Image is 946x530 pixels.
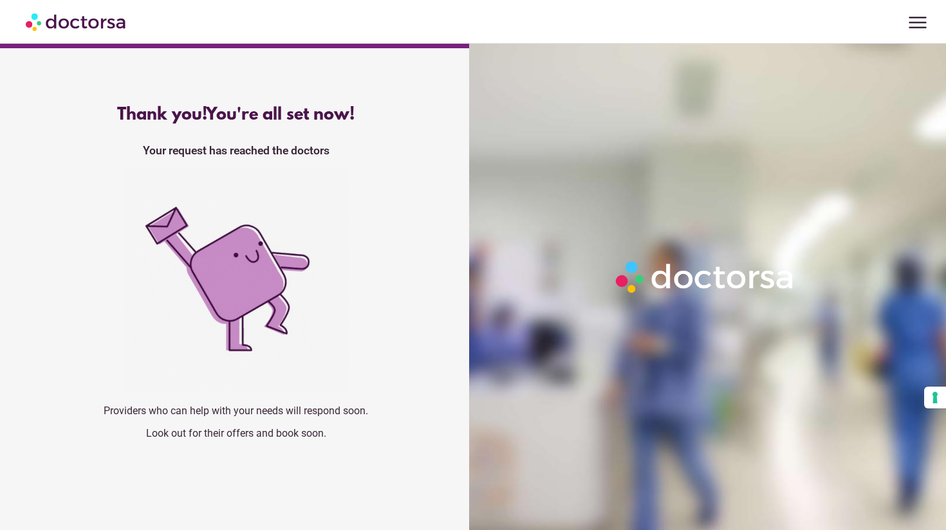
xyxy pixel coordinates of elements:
strong: Your request has reached the doctors [143,144,329,157]
img: success [124,167,349,392]
img: Doctorsa.com [26,7,127,36]
p: Look out for their offers and book soon. [27,427,445,439]
span: You're all set now! [206,105,355,125]
span: menu [905,10,930,35]
button: Your consent preferences for tracking technologies [924,387,946,408]
img: Logo-Doctorsa-trans-White-partial-flat.png [611,256,800,298]
div: Thank you! [27,105,445,125]
p: Providers who can help with your needs will respond soon. [27,405,445,417]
